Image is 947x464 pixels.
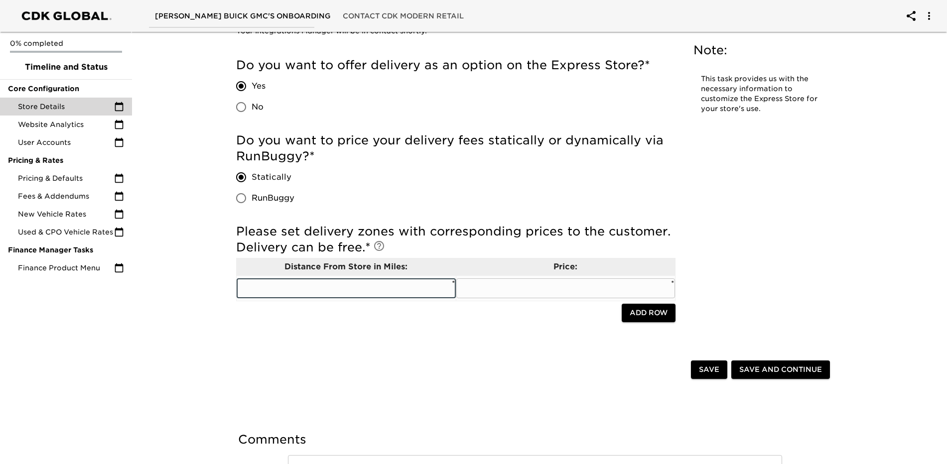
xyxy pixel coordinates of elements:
span: [PERSON_NAME] Buick GMC's Onboarding [155,10,331,22]
span: Core Configuration [8,84,124,94]
h5: Do you want to offer delivery as an option on the Express Store? [236,57,676,73]
span: User Accounts [18,137,114,147]
h5: Do you want to price your delivery fees statically or dynamically via RunBuggy? [236,132,676,164]
button: Save [691,360,727,379]
span: Save [699,363,719,376]
span: Save and Continue [739,363,822,376]
button: account of current user [899,4,923,28]
p: Price: [456,261,676,273]
p: This task provides us with the necessary information to customize the Express Store for your stor... [701,74,820,114]
span: Yes [252,80,266,92]
h5: Note: [693,42,828,58]
span: RunBuggy [252,192,294,204]
span: Website Analytics [18,119,114,129]
span: Used & CPO Vehicle Rates [18,227,114,237]
span: No [252,101,264,113]
p: Distance From Store in Miles: [237,261,456,273]
p: 0% completed [10,38,122,48]
span: Timeline and Status [8,61,124,73]
span: Add Row [630,307,668,319]
span: Store Details [18,102,114,112]
button: Save and Continue [731,360,830,379]
button: Add Row [622,304,676,322]
span: Pricing & Rates [8,155,124,165]
span: Finance Product Menu [18,263,114,273]
button: account of current user [917,4,941,28]
h5: Comments [238,432,832,448]
h5: Please set delivery zones with corresponding prices to the customer. Delivery can be free. [236,224,676,255]
span: Statically [252,171,291,183]
span: Fees & Addendums [18,191,114,201]
span: Finance Manager Tasks [8,245,124,255]
span: New Vehicle Rates [18,209,114,219]
span: Contact CDK Modern Retail [343,10,464,22]
span: Pricing & Defaults [18,173,114,183]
